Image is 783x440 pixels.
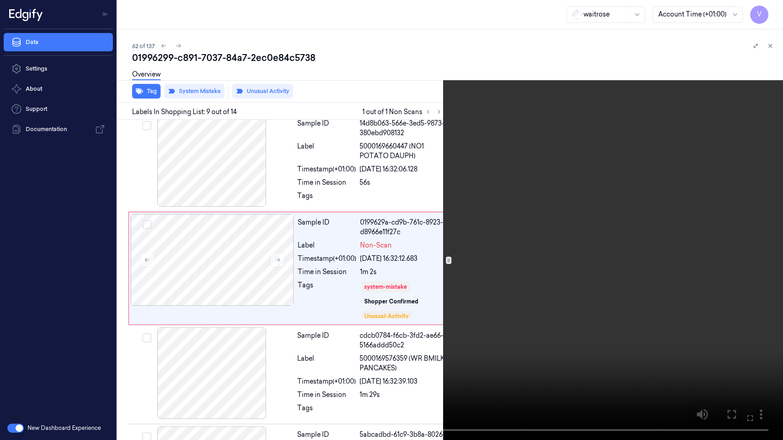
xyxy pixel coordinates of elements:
[297,354,356,373] div: Label
[360,390,446,400] div: 1m 29s
[4,80,113,98] button: About
[232,84,293,99] button: Unusual Activity
[297,191,356,206] div: Tags
[298,218,356,237] div: Sample ID
[297,165,356,174] div: Timestamp (+01:00)
[360,218,445,237] div: 0199629a-cd9b-761c-8923-d8966e11f27c
[360,241,392,250] span: Non-Scan
[297,403,356,418] div: Tags
[297,142,356,161] div: Label
[164,84,224,99] button: System Mistake
[298,280,356,319] div: Tags
[4,120,113,138] a: Documentation
[4,100,113,118] a: Support
[143,220,152,229] button: Select row
[132,84,161,99] button: Tag
[362,106,444,117] span: 1 out of 1 Non Scans
[360,142,446,161] span: 5000169660447 (NO1 POTATO DAUPH)
[132,42,155,50] span: 62 of 137
[360,178,446,187] div: 56s
[298,267,356,277] div: Time in Session
[360,377,446,386] div: [DATE] 16:32:39.103
[142,121,151,130] button: Select row
[297,119,356,138] div: Sample ID
[360,331,446,350] div: cdcb0784-f6cb-3fd2-ae66-5166addd50c2
[142,333,151,342] button: Select row
[132,70,161,80] a: Overview
[297,178,356,187] div: Time in Session
[298,254,356,264] div: Timestamp (+01:00)
[360,254,445,264] div: [DATE] 16:32:12.683
[364,283,407,291] div: system-mistake
[297,331,356,350] div: Sample ID
[98,7,113,22] button: Toggle Navigation
[297,377,356,386] div: Timestamp (+01:00)
[132,51,776,64] div: 01996299-c891-7037-84a7-2ec0e84c5738
[132,107,237,117] span: Labels In Shopping List: 9 out of 14
[4,60,113,78] a: Settings
[364,312,409,320] div: Unusual-Activity
[297,390,356,400] div: Time in Session
[360,119,446,138] div: 14d8b063-566e-3ed5-9873-380ebd908132
[364,297,418,306] div: Shopper Confirmed
[298,241,356,250] div: Label
[360,165,446,174] div: [DATE] 16:32:06.128
[360,354,446,373] span: 5000169576359 (WR BMILK PANCAKES)
[750,5,768,24] button: V
[4,33,113,51] a: Data
[360,267,445,277] div: 1m 2s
